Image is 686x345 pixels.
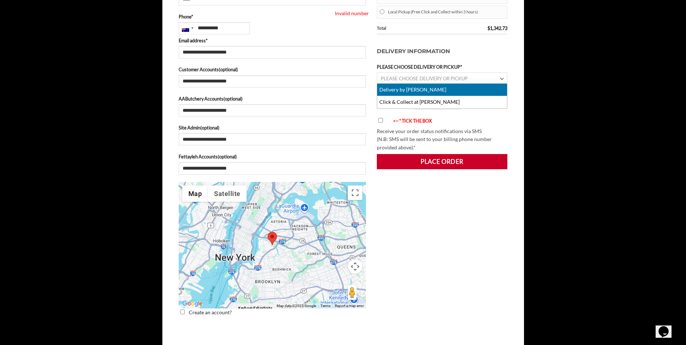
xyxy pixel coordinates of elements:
span: Map data ©2025 Google [277,304,316,308]
font: <-- * TICK THE BOX [393,118,432,124]
a: Terms (opens in new tab) [320,304,331,308]
span: (optional) [200,125,220,131]
h3: Delivery Information [377,40,508,63]
img: arrow-blink.gif [387,119,393,124]
span: Create an account? [189,309,232,315]
div: Australia: +61 [179,22,196,34]
span: Invalid number [333,9,404,18]
a: Open this area in Google Maps (opens a new window) [180,299,204,308]
button: Place order [377,154,508,169]
span: PLEASE CHOOSE DELIVERY OR PICKUP [381,76,468,81]
button: Keyboard shortcuts [238,303,272,312]
span: (optional) [218,154,237,159]
label: Phone [179,13,366,20]
button: Drag Pegman onto the map to open Street View [348,285,357,300]
label: PLEASE CHOOSE DELIVERY OR PICKUP [377,63,508,71]
label: Local Pickup (Free Click and Collect within 3 hours) [388,8,504,17]
label: Site Admin [179,124,366,131]
a: Report a map error [335,304,364,308]
label: Email address [179,37,366,44]
span: (optional) [223,96,243,102]
button: Show satellite imagery [208,186,247,202]
input: Create an account? [180,310,185,314]
p: Receive your order status notifications via SMS (N.B: SMS will be sent to your billing phone numb... [377,127,508,152]
iframe: chat widget [656,316,679,338]
button: Toggle fullscreen view [348,186,362,200]
span: $ [487,25,490,31]
label: Customer Accounts [179,66,366,73]
label: Fettayleh Accounts [179,153,366,160]
input: <-- * TICK THE BOX [378,118,383,123]
label: AAButchery Accounts [179,95,366,102]
bdi: 1,342.73 [487,25,507,31]
span: (optional) [219,67,238,72]
img: Google [180,299,204,308]
th: Total [377,23,481,35]
button: Show street map [182,186,208,202]
button: Map camera controls [348,259,362,274]
li: Delivery by [PERSON_NAME] [377,84,507,96]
